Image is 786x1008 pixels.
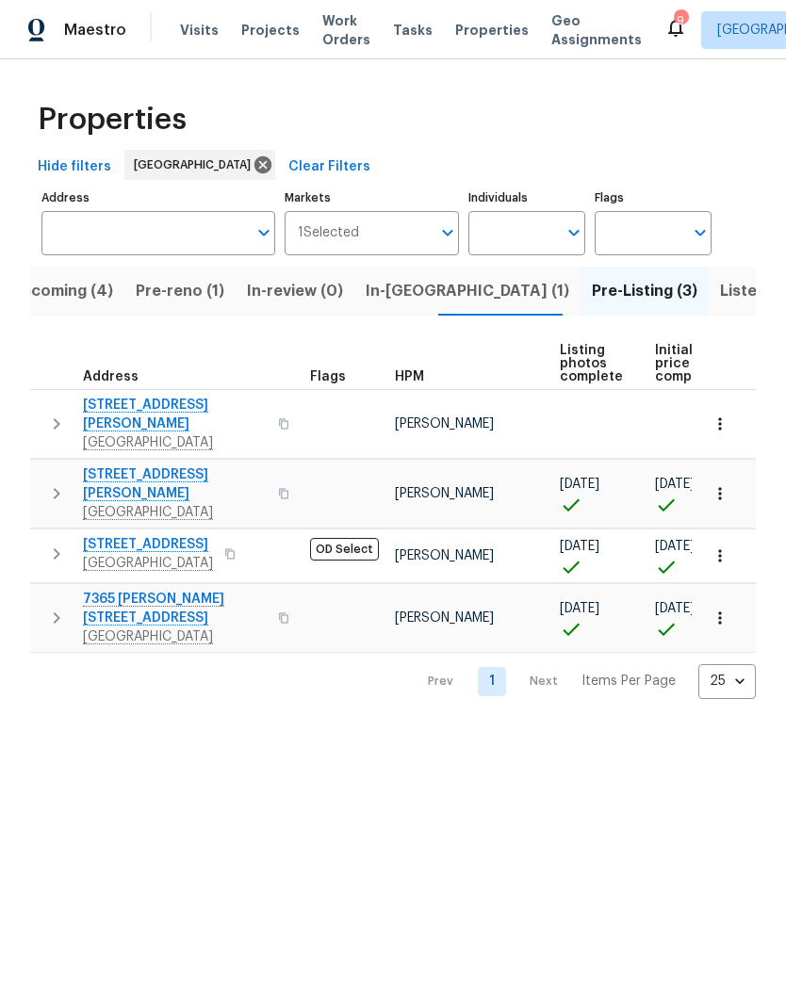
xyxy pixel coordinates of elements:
span: Upcoming (4) [10,278,113,304]
span: Listing photos complete [560,344,623,383]
span: [DATE] [655,602,695,615]
span: 1 Selected [298,225,359,241]
span: In-[GEOGRAPHIC_DATA] (1) [366,278,569,304]
button: Open [434,219,461,246]
span: [PERSON_NAME] [395,417,494,431]
button: Hide filters [30,150,119,185]
span: [PERSON_NAME] [395,549,494,562]
span: HPM [395,370,424,383]
div: [GEOGRAPHIC_DATA] [124,150,275,180]
span: [DATE] [560,478,599,491]
span: Properties [38,110,187,129]
span: [DATE] [655,540,695,553]
span: [GEOGRAPHIC_DATA] [134,155,258,174]
span: Projects [241,21,300,40]
span: Address [83,370,139,383]
a: Goto page 1 [478,667,506,696]
div: 25 [698,657,756,706]
label: Flags [595,192,712,203]
button: Open [561,219,587,246]
span: Maestro [64,21,126,40]
span: [DATE] [655,478,695,491]
span: OD Select [310,538,379,561]
span: Flags [310,370,346,383]
span: Visits [180,21,219,40]
div: 9 [674,11,687,30]
button: Open [687,219,713,246]
span: Properties [455,21,529,40]
span: [DATE] [560,602,599,615]
span: Work Orders [322,11,370,49]
span: Tasks [393,24,433,37]
span: Clear Filters [288,155,370,179]
nav: Pagination Navigation [410,664,756,699]
span: Pre-Listing (3) [592,278,697,304]
span: [PERSON_NAME] [395,611,494,625]
span: Hide filters [38,155,111,179]
span: Initial list price complete [655,344,718,383]
span: [DATE] [560,540,599,553]
label: Markets [285,192,460,203]
label: Address [41,192,275,203]
span: [PERSON_NAME] [395,487,494,500]
span: Geo Assignments [551,11,642,49]
span: Pre-reno (1) [136,278,224,304]
button: Clear Filters [281,150,378,185]
span: In-review (0) [247,278,343,304]
p: Items Per Page [581,672,676,691]
label: Individuals [468,192,585,203]
button: Open [251,219,277,246]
